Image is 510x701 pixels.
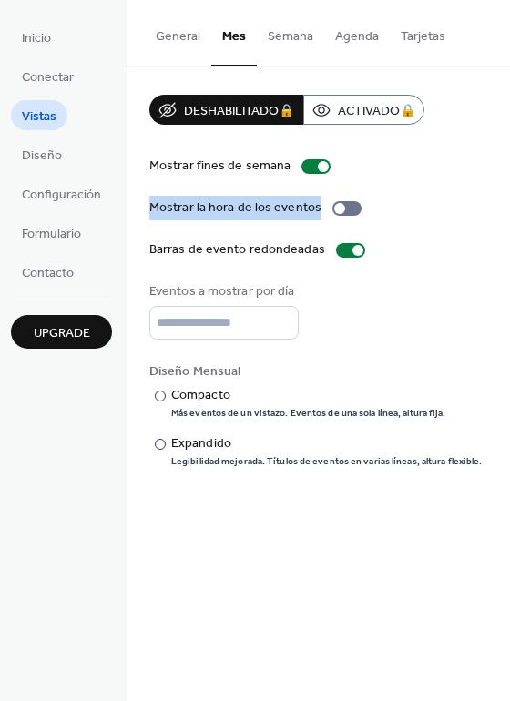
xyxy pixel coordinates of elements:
span: Contacto [22,264,74,283]
div: Diseño Mensual [149,362,484,381]
button: Upgrade [11,315,112,349]
span: Vistas [22,107,56,127]
span: Formulario [22,225,81,244]
span: Conectar [22,68,74,87]
div: Mostrar la hora de los eventos [149,198,321,218]
span: Configuración [22,186,101,205]
span: Diseño [22,147,62,166]
div: Compacto [171,386,443,405]
span: Inicio [22,29,51,48]
a: Contacto [11,257,85,287]
a: Conectar [11,61,85,91]
div: Barras de evento redondeadas [149,240,325,259]
a: Inicio [11,22,62,52]
a: Configuración [11,178,112,208]
a: Vistas [11,100,67,130]
div: Legibilidad mejorada. Títulos de eventos en varias líneas, altura flexible. [171,455,483,468]
div: Más eventos de un vistazo. Eventos de una sola línea, altura fija. [171,407,446,420]
a: Formulario [11,218,92,248]
div: Mostrar fines de semana [149,157,291,176]
a: Diseño [11,139,73,169]
div: Expandido [171,434,479,453]
div: Eventos a mostrar por día [149,282,295,301]
span: Upgrade [34,324,90,343]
